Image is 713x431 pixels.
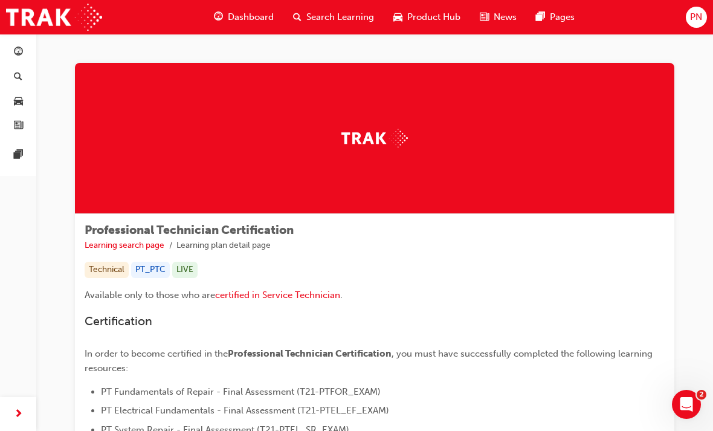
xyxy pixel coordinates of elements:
span: pages-icon [14,150,23,161]
a: car-iconProduct Hub [384,5,470,30]
span: . [340,290,343,300]
a: guage-iconDashboard [204,5,283,30]
span: news-icon [480,10,489,25]
span: Available only to those who are [85,290,215,300]
iframe: Intercom live chat [672,390,701,419]
span: search-icon [14,72,22,83]
span: 2 [697,390,706,400]
span: Professional Technician Certification [228,348,392,359]
div: LIVE [172,262,198,278]
div: PT_PTC [131,262,170,278]
span: Pages [550,10,575,24]
a: Learning search page [85,240,164,250]
span: , you must have successfully completed the following learning resources: [85,348,655,374]
span: search-icon [293,10,302,25]
span: Product Hub [407,10,460,24]
a: search-iconSearch Learning [283,5,384,30]
span: News [494,10,517,24]
img: Trak [341,129,408,147]
span: PT Electrical Fundamentals - Final Assessment (T21-PTEL_EF_EXAM) [101,405,389,416]
span: car-icon [14,96,23,107]
span: Search Learning [306,10,374,24]
span: guage-icon [14,47,23,58]
img: Trak [6,4,102,31]
a: news-iconNews [470,5,526,30]
a: certified in Service Technician [215,290,340,300]
a: pages-iconPages [526,5,584,30]
span: guage-icon [214,10,223,25]
span: pages-icon [536,10,545,25]
span: PN [690,10,702,24]
span: Professional Technician Certification [85,223,294,237]
span: next-icon [14,407,23,422]
span: news-icon [14,121,23,132]
span: Certification [85,314,152,328]
span: Dashboard [228,10,274,24]
span: PT Fundamentals of Repair - Final Assessment (T21-PTFOR_EXAM) [101,386,381,397]
span: In order to become certified in the [85,348,228,359]
li: Learning plan detail page [176,239,271,253]
div: Technical [85,262,129,278]
button: PN [686,7,707,28]
span: car-icon [393,10,402,25]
